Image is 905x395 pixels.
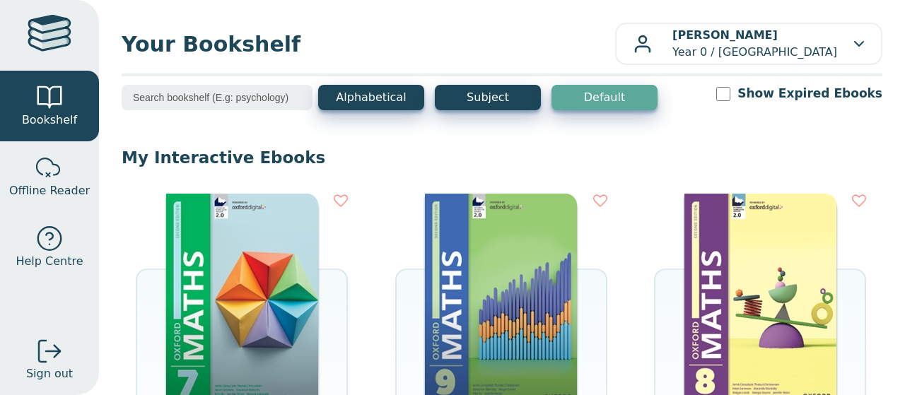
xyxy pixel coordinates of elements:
[615,23,882,65] button: [PERSON_NAME]Year 0 / [GEOGRAPHIC_DATA]
[122,147,882,168] p: My Interactive Ebooks
[22,112,77,129] span: Bookshelf
[551,85,658,110] button: Default
[122,85,313,110] input: Search bookshelf (E.g: psychology)
[737,85,882,102] label: Show Expired Ebooks
[122,28,615,60] span: Your Bookshelf
[9,182,90,199] span: Offline Reader
[435,85,541,110] button: Subject
[672,28,778,42] b: [PERSON_NAME]
[26,365,73,382] span: Sign out
[672,27,837,61] p: Year 0 / [GEOGRAPHIC_DATA]
[318,85,424,110] button: Alphabetical
[16,253,83,270] span: Help Centre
